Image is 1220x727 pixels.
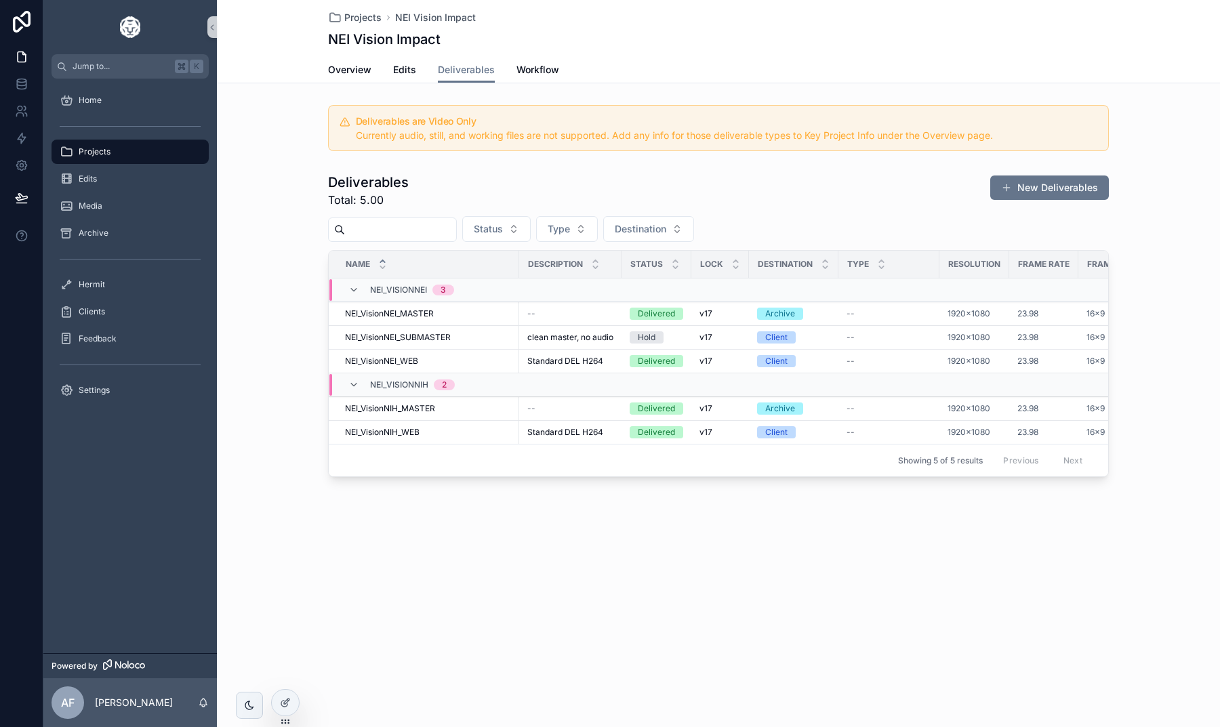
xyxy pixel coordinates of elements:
span: Clients [79,306,105,317]
span: Feedback [79,333,117,344]
span: Media [79,201,102,211]
a: -- [847,356,931,367]
a: 16x9 [1086,427,1126,438]
span: -- [847,356,855,367]
div: Client [765,355,788,367]
span: NEI_VisionNEI_SUBMASTER [345,332,451,343]
a: Client [757,426,830,438]
a: v17 [699,427,741,438]
a: Feedback [52,327,209,351]
a: Workflow [516,58,559,85]
a: Client [757,355,830,367]
div: 2 [442,379,447,390]
span: 1920x1080 [948,356,990,367]
div: Client [765,426,788,438]
a: -- [527,403,613,414]
a: Hermit [52,272,209,297]
a: Delivered [630,426,683,438]
span: Status [474,222,503,236]
span: clean master, no audio [527,332,613,343]
span: -- [527,308,535,319]
a: 16x9 [1086,356,1105,367]
div: Client [765,331,788,344]
a: Archive [757,402,830,415]
span: NEI_VisionNEI_MASTER [345,308,434,319]
a: 23.98 [1017,403,1070,414]
span: Status [630,259,663,270]
a: 23.98 [1017,403,1038,414]
a: -- [847,403,931,414]
a: 16x9 [1086,427,1105,438]
span: Archive [79,228,108,238]
span: Currently audio, still, and working files are not supported. Add any info for those deliverable t... [356,129,993,141]
a: NEI_VisionNEI_MASTER [345,308,511,319]
a: v17 [699,403,741,414]
a: 1920x1080 [948,308,990,319]
span: Description [528,259,583,270]
span: Frame Rate [1018,259,1070,270]
div: Archive [765,402,795,415]
button: Jump to...K [52,54,209,79]
button: New Deliverables [990,175,1109,200]
a: Standard DEL H264 [527,356,613,367]
span: v17 [699,308,712,319]
div: Currently audio, still, and working files are not supported. Add any info for those deliverable t... [356,129,1097,142]
span: AF [61,694,75,711]
a: 23.98 [1017,308,1070,319]
a: Edits [393,58,416,85]
span: NEI_VisionNIH [370,379,428,390]
span: v17 [699,332,712,343]
a: Overview [328,58,371,85]
div: Archive [765,308,795,320]
span: Edits [79,173,97,184]
span: v17 [699,356,712,367]
a: 23.98 [1017,427,1070,438]
a: Projects [328,11,382,24]
div: Delivered [638,426,675,438]
a: 1920x1080 [948,332,990,343]
a: 1920x1080 [948,356,1001,367]
a: v17 [699,308,741,319]
a: -- [527,308,613,319]
span: v17 [699,403,712,414]
span: 16x9 [1086,403,1105,414]
img: App logo [120,16,140,38]
a: 23.98 [1017,332,1038,343]
span: -- [527,403,535,414]
div: Delivered [638,402,675,415]
a: -- [847,427,931,438]
span: Destination [615,222,666,236]
div: scrollable content [43,79,217,420]
a: 16x9 [1086,332,1105,343]
a: Client [757,331,830,344]
a: -- [847,308,931,319]
a: Hold [630,331,683,344]
a: 23.98 [1017,308,1038,319]
a: Settings [52,378,209,402]
span: Name [346,259,370,270]
a: NEI_VisionNEI_WEB [345,356,511,367]
button: Select Button [603,216,694,242]
a: Projects [52,140,209,164]
a: 16x9 [1086,332,1126,343]
a: Edits [52,167,209,191]
a: NEI_VisionNIH_MASTER [345,403,511,414]
a: Standard DEL H264 [527,427,613,438]
span: Workflow [516,63,559,77]
a: 1920x1080 [948,403,1001,414]
h1: Deliverables [328,173,409,192]
span: Edits [393,63,416,77]
a: Media [52,194,209,218]
a: Archive [757,308,830,320]
a: 23.98 [1017,356,1070,367]
a: 1920x1080 [948,427,990,438]
span: NEI_VisionNIH_MASTER [345,403,435,414]
a: 16x9 [1086,308,1105,319]
span: Total: 5.00 [328,192,409,208]
span: Destination [758,259,813,270]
